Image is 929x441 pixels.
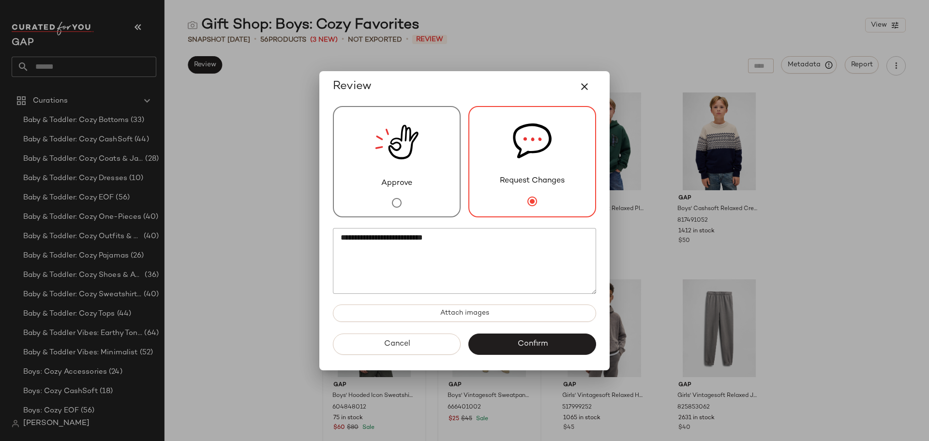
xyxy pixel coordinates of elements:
span: Cancel [383,339,410,349]
button: Confirm [468,334,596,355]
img: svg%3e [513,107,552,175]
span: Request Changes [500,175,565,187]
button: Cancel [333,334,461,355]
span: Approve [381,178,412,189]
button: Attach images [333,304,596,322]
span: Confirm [517,339,547,349]
span: Attach images [440,309,489,317]
span: Review [333,79,372,94]
img: review_new_snapshot.RGmwQ69l.svg [375,107,419,178]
